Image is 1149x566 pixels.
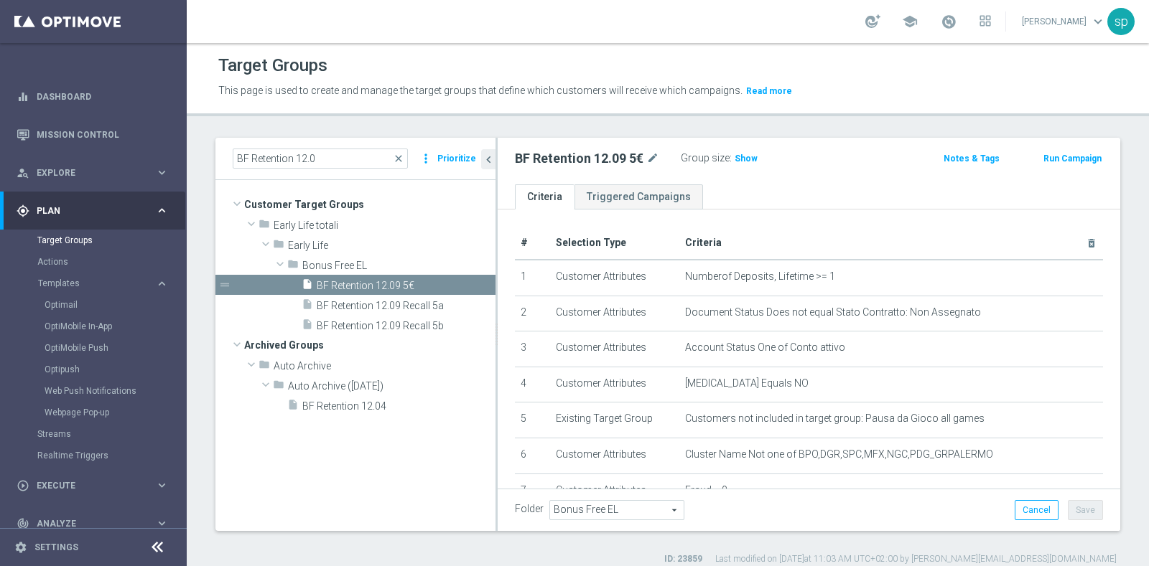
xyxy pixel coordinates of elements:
[393,153,404,164] span: close
[37,450,149,461] a: Realtime Triggers
[550,438,679,473] td: Customer Attributes
[550,402,679,438] td: Existing Target Group
[515,296,550,331] td: 2
[45,407,149,418] a: Webpage Pop-up
[37,115,169,154] a: Mission Control
[550,367,679,402] td: Customer Attributes
[17,90,29,103] i: equalizer
[550,260,679,296] td: Customer Attributes
[515,473,550,509] td: 7
[45,385,149,397] a: Web Push Notifications
[481,149,496,169] button: chevron_left
[902,14,918,29] span: school
[302,400,496,412] span: BF Retention 12.04
[685,484,727,496] span: Fraud = 0
[515,184,574,209] a: Criteria
[288,240,496,252] span: Early Life
[16,205,169,217] button: gps_fixed Plan keyboard_arrow_right
[155,478,169,492] i: keyboard_arrow_right
[38,279,141,288] span: Templates
[37,169,155,177] span: Explore
[37,251,185,273] div: Actions
[37,77,169,115] a: Dashboard
[45,337,185,359] div: OptiMobile Push
[17,77,169,115] div: Dashboard
[1086,237,1097,249] i: delete_forever
[274,360,496,372] span: Auto Archive
[646,150,659,167] i: mode_edit
[515,503,544,515] label: Folder
[16,129,169,141] button: Mission Control
[435,149,478,169] button: Prioritize
[685,377,809,390] span: [MEDICAL_DATA] Equals NO
[685,306,981,319] span: Document Status Does not equal Stato Contratto: Non Assegnato
[1090,14,1106,29] span: keyboard_arrow_down
[155,277,169,291] i: keyboard_arrow_right
[273,379,284,395] i: folder
[37,273,185,423] div: Templates
[515,260,550,296] td: 1
[16,167,169,179] button: person_search Explore keyboard_arrow_right
[17,166,155,179] div: Explore
[664,553,702,565] label: ID: 23859
[317,320,496,332] span: BF Retention 12.09 Recall 5b
[45,380,185,402] div: Web Push Notifications
[155,517,169,530] i: keyboard_arrow_right
[34,543,78,552] a: Settings
[244,335,496,355] span: Archived Groups
[45,299,149,311] a: Optimail
[515,402,550,438] td: 5
[550,296,679,331] td: Customer Attributes
[155,166,169,179] i: keyboard_arrow_right
[550,227,679,260] th: Selection Type
[745,83,794,99] button: Read more
[17,204,29,217] i: gps_fixed
[17,115,169,154] div: Mission Control
[259,359,270,375] i: folder
[38,279,155,288] div: Templates
[685,412,985,425] span: Customers not included in target group: Pausa da Gioco all games
[681,152,730,164] label: Group size
[218,85,743,96] span: This page is used to create and manage the target groups that define which customers will receive...
[302,298,313,315] i: insert_drive_file
[37,235,149,246] a: Target Groups
[287,399,299,415] i: insert_drive_file
[273,238,284,255] i: folder
[37,423,185,445] div: Streams
[685,341,845,354] span: Account Status One of Conto attivo
[37,207,155,215] span: Plan
[17,479,155,492] div: Execute
[317,300,496,312] span: BF Retention 12.09 Recall 5a
[685,237,722,248] span: Criteria
[37,230,185,251] div: Target Groups
[17,517,29,530] i: track_changes
[482,153,496,166] i: chevron_left
[1068,500,1103,520] button: Save
[550,331,679,367] td: Customer Attributes
[45,364,149,375] a: Optipush
[515,150,643,167] h2: BF Retention 12.09 5€
[37,278,169,289] button: Templates keyboard_arrow_right
[515,331,550,367] td: 3
[17,166,29,179] i: person_search
[515,438,550,473] td: 6
[155,204,169,217] i: keyboard_arrow_right
[550,473,679,509] td: Customer Attributes
[302,319,313,335] i: insert_drive_file
[942,151,1001,166] button: Notes & Tags
[45,316,185,337] div: OptiMobile In-App
[17,204,155,217] div: Plan
[16,518,169,529] button: track_changes Analyze keyboard_arrow_right
[16,480,169,491] div: play_circle_outline Execute keyboard_arrow_right
[45,294,185,316] div: Optimail
[1042,151,1103,166] button: Run Campaign
[45,321,149,332] a: OptiMobile In-App
[515,227,550,260] th: #
[685,270,835,283] span: Numberof Deposits, Lifetime >= 1
[287,258,299,275] i: folder
[17,517,155,530] div: Analyze
[14,541,27,554] i: settings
